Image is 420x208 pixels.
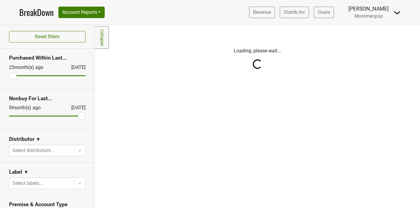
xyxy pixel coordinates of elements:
[99,47,415,54] p: Loading, please wait...
[348,5,389,13] div: [PERSON_NAME]
[314,7,334,18] a: Goals
[58,7,105,18] button: Account Reports
[19,6,54,19] a: BreakDown
[354,13,383,19] span: Mommenpop
[249,7,275,18] a: Revenue
[280,7,309,18] a: Distrib Inv
[95,26,109,49] a: Collapse
[394,9,401,16] img: Dropdown Menu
